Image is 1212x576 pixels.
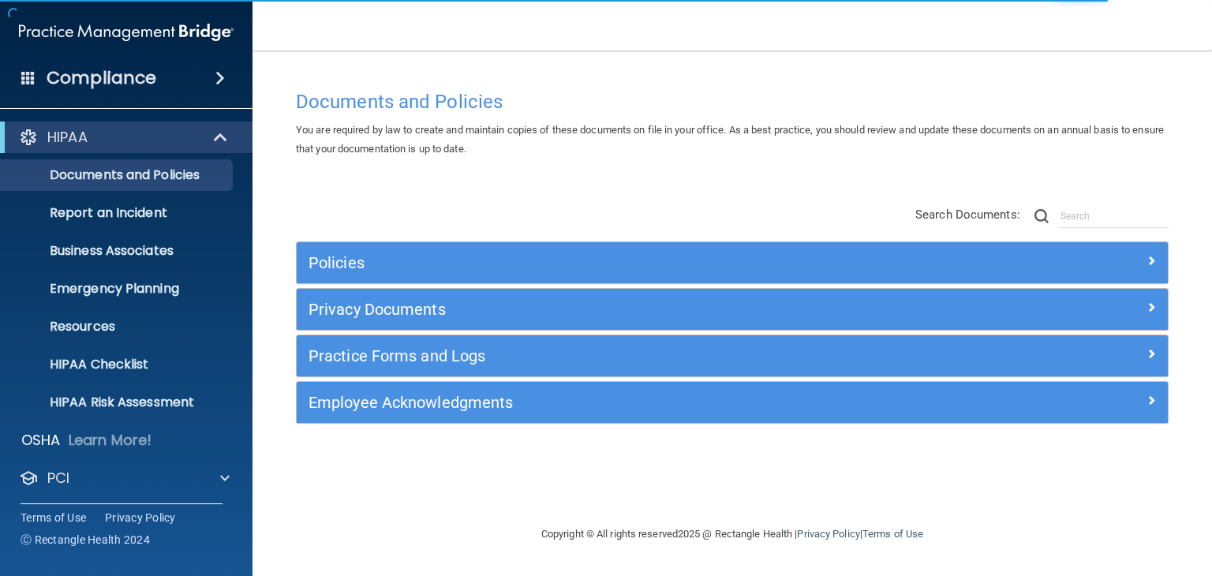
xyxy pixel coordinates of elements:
[10,205,226,221] p: Report an Incident
[309,254,938,271] h5: Policies
[21,510,86,526] a: Terms of Use
[21,532,150,548] span: Ⓒ Rectangle Health 2024
[19,128,229,147] a: HIPAA
[309,347,938,365] h5: Practice Forms and Logs
[309,301,938,318] h5: Privacy Documents
[10,167,226,183] p: Documents and Policies
[309,297,1156,322] a: Privacy Documents
[915,208,1020,222] span: Search Documents:
[10,243,226,259] p: Business Associates
[47,128,88,147] p: HIPAA
[19,469,230,488] a: PCI
[296,124,1164,155] span: You are required by law to create and maintain copies of these documents on file in your office. ...
[309,394,938,411] h5: Employee Acknowledgments
[1060,204,1169,228] input: Search
[21,431,61,450] p: OSHA
[309,250,1156,275] a: Policies
[105,510,176,526] a: Privacy Policy
[10,319,226,335] p: Resources
[309,390,1156,415] a: Employee Acknowledgments
[309,343,1156,368] a: Practice Forms and Logs
[296,92,1169,112] h4: Documents and Policies
[19,17,234,48] img: PMB logo
[10,395,226,410] p: HIPAA Risk Assessment
[69,431,152,450] p: Learn More!
[444,509,1020,559] div: Copyright © All rights reserved 2025 @ Rectangle Health | |
[47,469,69,488] p: PCI
[797,528,859,540] a: Privacy Policy
[47,67,156,89] h4: Compliance
[1034,209,1049,223] img: ic-search.3b580494.png
[10,357,226,372] p: HIPAA Checklist
[10,281,226,297] p: Emergency Planning
[862,528,923,540] a: Terms of Use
